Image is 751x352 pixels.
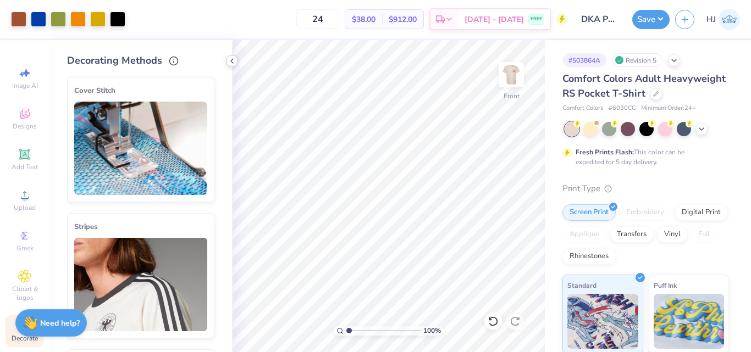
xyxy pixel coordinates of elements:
div: Revision 5 [612,53,662,67]
button: Save [632,10,670,29]
span: Minimum Order: 24 + [641,104,696,113]
span: Designs [13,122,37,131]
span: HJ [706,13,716,26]
img: Stripes [74,238,207,331]
img: Standard [567,294,638,349]
span: Upload [14,203,36,212]
img: Hughe Josh Cabanete [719,9,740,30]
span: Comfort Colors [562,104,603,113]
div: Stripes [74,220,207,233]
div: Digital Print [675,204,728,221]
span: Decorate [12,334,38,343]
span: Add Text [12,163,38,171]
div: Foil [691,226,717,243]
span: FREE [531,15,542,23]
div: Transfers [610,226,654,243]
img: Puff Ink [654,294,725,349]
span: $38.00 [352,14,375,25]
span: Image AI [12,81,38,90]
div: Applique [562,226,606,243]
div: # 503864A [562,53,606,67]
input: – – [296,9,339,29]
div: Vinyl [657,226,688,243]
a: HJ [706,9,740,30]
img: Cover Stitch [74,102,207,195]
img: Front [500,64,522,86]
span: Greek [16,244,34,253]
div: Rhinestones [562,248,616,265]
div: This color can be expedited for 5 day delivery. [576,147,711,167]
div: Decorating Methods [67,53,214,68]
span: # 6030CC [609,104,636,113]
div: Screen Print [562,204,616,221]
div: Front [504,91,520,101]
span: Clipart & logos [5,284,44,302]
input: Untitled Design [573,8,627,30]
div: Embroidery [619,204,671,221]
span: 100 % [423,326,441,336]
strong: Need help? [40,318,80,328]
span: $912.00 [389,14,417,25]
span: Standard [567,280,597,291]
div: Print Type [562,182,729,195]
div: Cover Stitch [74,84,207,97]
strong: Fresh Prints Flash: [576,148,634,157]
span: Comfort Colors Adult Heavyweight RS Pocket T-Shirt [562,72,726,100]
span: Puff Ink [654,280,677,291]
span: [DATE] - [DATE] [465,14,524,25]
